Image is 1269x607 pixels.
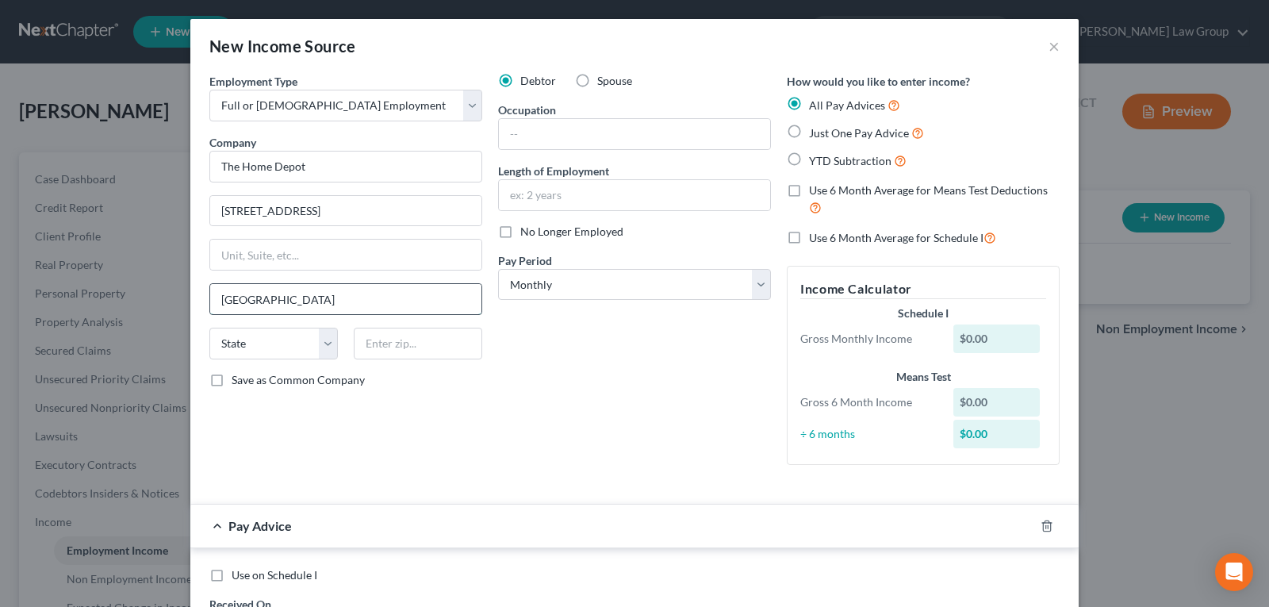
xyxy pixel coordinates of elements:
[232,373,365,386] span: Save as Common Company
[232,568,317,582] span: Use on Schedule I
[210,196,481,226] input: Enter address...
[520,225,623,238] span: No Longer Employed
[800,305,1046,321] div: Schedule I
[800,279,1046,299] h5: Income Calculator
[809,98,885,112] span: All Pay Advices
[809,231,983,244] span: Use 6 Month Average for Schedule I
[498,254,552,267] span: Pay Period
[953,325,1041,353] div: $0.00
[209,136,256,149] span: Company
[953,420,1041,448] div: $0.00
[210,240,481,270] input: Unit, Suite, etc...
[498,163,609,179] label: Length of Employment
[953,388,1041,417] div: $0.00
[809,126,909,140] span: Just One Pay Advice
[809,154,891,167] span: YTD Subtraction
[498,102,556,118] label: Occupation
[499,180,770,210] input: ex: 2 years
[520,74,556,87] span: Debtor
[1049,36,1060,56] button: ×
[354,328,482,359] input: Enter zip...
[209,151,482,182] input: Search company by name...
[209,75,297,88] span: Employment Type
[787,73,970,90] label: How would you like to enter income?
[1215,553,1253,591] div: Open Intercom Messenger
[809,183,1048,197] span: Use 6 Month Average for Means Test Deductions
[228,518,292,533] span: Pay Advice
[800,369,1046,385] div: Means Test
[209,35,356,57] div: New Income Source
[597,74,632,87] span: Spouse
[210,284,481,314] input: Enter city...
[792,394,945,410] div: Gross 6 Month Income
[792,426,945,442] div: ÷ 6 months
[792,331,945,347] div: Gross Monthly Income
[499,119,770,149] input: --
